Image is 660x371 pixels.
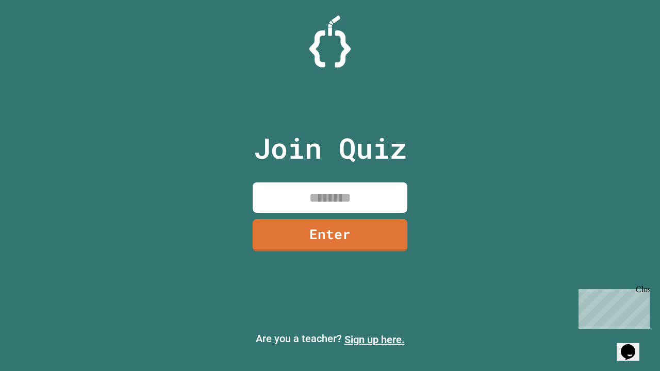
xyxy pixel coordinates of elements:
img: Logo.svg [309,15,351,68]
p: Are you a teacher? [8,331,652,347]
iframe: chat widget [574,285,650,329]
a: Sign up here. [344,333,405,346]
iframe: chat widget [617,330,650,361]
p: Join Quiz [254,127,407,170]
a: Enter [253,219,407,251]
div: Chat with us now!Close [4,4,71,65]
